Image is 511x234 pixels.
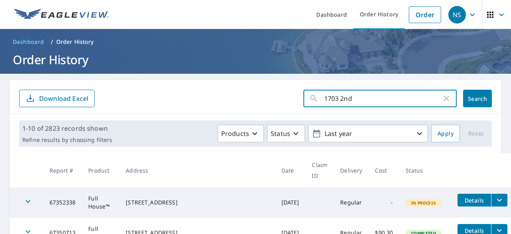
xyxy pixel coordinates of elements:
p: Refine results by choosing filters [22,136,112,144]
p: Status [271,129,290,138]
button: Search [463,90,492,107]
button: Products [218,125,264,142]
th: Cost [368,153,399,187]
p: Order History [56,38,94,46]
a: Dashboard [10,35,48,48]
th: Report # [43,153,82,187]
li: / [51,37,53,47]
button: filesDropdownBtn-67352338 [491,194,507,206]
th: Date [275,153,306,187]
td: [DATE] [275,187,306,218]
nav: breadcrumb [10,35,501,48]
h1: Order History [10,51,501,68]
td: 67352338 [43,187,82,218]
td: Full House™ [82,187,119,218]
button: Status [267,125,305,142]
p: Products [221,129,249,138]
button: detailsBtn-67352338 [458,194,491,206]
button: Last year [308,125,428,142]
span: Dashboard [13,38,44,46]
th: Delivery [334,153,368,187]
p: Last year [321,127,415,141]
p: 1-10 of 2823 records shown [22,124,112,133]
th: Claim ID [305,153,334,187]
span: Search [469,95,485,102]
th: Address [119,153,275,187]
div: NS [448,6,466,24]
span: Details [462,197,486,204]
button: Apply [431,125,460,142]
img: EV Logo [14,9,109,21]
span: In Process [406,200,441,206]
th: Status [399,153,451,187]
a: Order [409,6,441,23]
td: - [368,187,399,218]
td: Regular [334,187,368,218]
span: Apply [438,129,454,139]
button: Download Excel [19,90,95,107]
input: Address, Report #, Claim ID, etc. [324,87,442,110]
div: [STREET_ADDRESS] [126,199,268,206]
th: Product [82,153,119,187]
p: Download Excel [39,94,88,103]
